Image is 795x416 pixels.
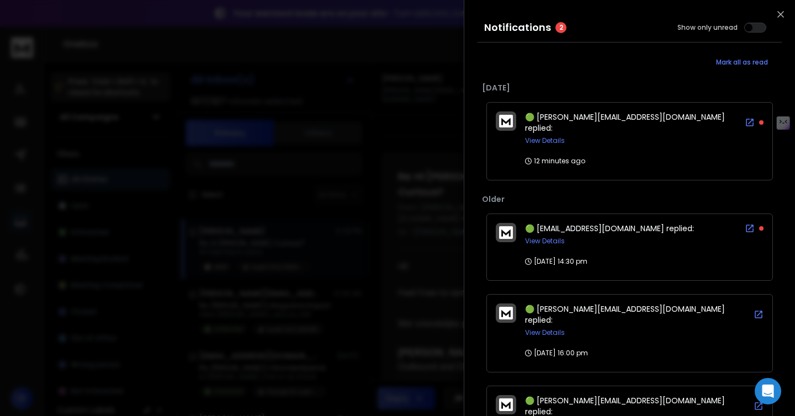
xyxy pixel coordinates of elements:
[525,303,725,326] span: 🟢 [PERSON_NAME][EMAIL_ADDRESS][DOMAIN_NAME] replied:
[702,51,782,73] button: Mark all as read
[482,194,777,205] p: Older
[499,115,513,127] img: logo
[525,157,585,166] p: 12 minutes ago
[525,111,725,134] span: 🟢 [PERSON_NAME][EMAIL_ADDRESS][DOMAIN_NAME] replied:
[716,58,768,67] span: Mark all as read
[499,398,513,411] img: logo
[525,349,588,358] p: [DATE] 16:00 pm
[525,223,694,234] span: 🟢 [EMAIL_ADDRESS][DOMAIN_NAME] replied:
[484,20,551,35] h3: Notifications
[525,328,565,337] button: View Details
[525,136,565,145] button: View Details
[525,237,565,246] button: View Details
[482,82,777,93] p: [DATE]
[677,23,738,32] label: Show only unread
[499,226,513,239] img: logo
[499,307,513,319] img: logo
[755,378,781,404] div: Open Intercom Messenger
[555,22,566,33] span: 2
[525,257,587,266] p: [DATE] 14:30 pm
